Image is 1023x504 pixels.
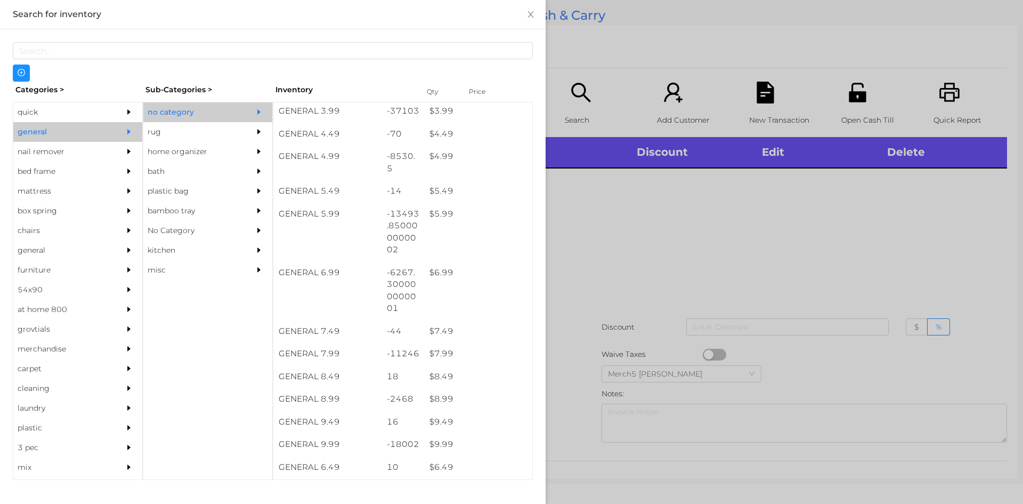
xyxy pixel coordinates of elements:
[13,9,533,20] div: Search for inventory
[424,433,532,456] div: $ 9.99
[13,221,110,241] div: chairs
[13,142,110,162] div: nail remover
[125,385,133,392] i: icon: caret-right
[424,180,532,203] div: $ 5.49
[273,411,381,434] div: GENERAL 9.49
[381,365,425,388] div: 18
[143,241,240,260] div: kitchen
[143,201,240,221] div: bamboo tray
[125,246,133,254] i: icon: caret-right
[424,365,532,388] div: $ 8.49
[13,458,110,477] div: mix
[13,162,110,181] div: bed frame
[143,122,240,142] div: rug
[424,261,532,284] div: $ 6.99
[424,203,532,226] div: $ 5.99
[255,187,263,195] i: icon: caret-right
[143,221,240,241] div: No Category
[13,42,533,59] input: Search...
[381,203,425,261] div: -13493.850000000002
[424,320,532,343] div: $ 7.49
[13,359,110,379] div: carpet
[273,180,381,203] div: GENERAL 5.49
[13,102,110,122] div: quick
[13,438,110,458] div: 3 pec
[13,181,110,201] div: mattress
[275,84,413,95] div: Inventory
[125,325,133,333] i: icon: caret-right
[125,463,133,471] i: icon: caret-right
[125,227,133,234] i: icon: caret-right
[273,388,381,411] div: GENERAL 8.99
[125,286,133,293] i: icon: caret-right
[381,320,425,343] div: -44
[255,227,263,234] i: icon: caret-right
[273,456,381,479] div: GENERAL 6.49
[255,108,263,116] i: icon: caret-right
[255,207,263,214] i: icon: caret-right
[13,82,143,98] div: Categories >
[255,167,263,175] i: icon: caret-right
[273,100,381,123] div: GENERAL 3.99
[424,456,532,479] div: $ 6.49
[143,260,240,280] div: misc
[424,100,532,123] div: $ 3.99
[125,345,133,353] i: icon: caret-right
[125,108,133,116] i: icon: caret-right
[273,342,381,365] div: GENERAL 7.99
[381,411,425,434] div: 16
[424,84,456,99] div: Qty
[13,379,110,398] div: cleaning
[13,300,110,319] div: at home 800
[125,365,133,372] i: icon: caret-right
[273,478,381,501] div: GENERAL 10.49
[143,82,273,98] div: Sub-Categories >
[273,203,381,226] div: GENERAL 5.99
[381,433,425,456] div: -18002
[381,180,425,203] div: -14
[381,388,425,411] div: -2468
[13,339,110,359] div: merchandise
[424,388,532,411] div: $ 8.99
[125,187,133,195] i: icon: caret-right
[381,145,425,180] div: -8530.5
[273,433,381,456] div: GENERAL 9.99
[381,123,425,146] div: -70
[381,456,425,479] div: 10
[273,145,381,168] div: GENERAL 4.99
[13,260,110,280] div: furniture
[381,100,425,123] div: -37103
[424,342,532,365] div: $ 7.99
[13,201,110,221] div: box spring
[381,342,425,365] div: -11246
[273,320,381,343] div: GENERAL 7.49
[255,246,263,254] i: icon: caret-right
[125,424,133,431] i: icon: caret-right
[125,404,133,412] i: icon: caret-right
[381,261,425,320] div: -6267.300000000001
[143,181,240,201] div: plastic bag
[255,148,263,155] i: icon: caret-right
[13,477,110,497] div: appliances
[125,444,133,451] i: icon: caret-right
[13,241,110,260] div: general
[13,418,110,438] div: plastic
[13,280,110,300] div: 54x90
[13,65,30,82] button: icon: plus-circle
[255,128,263,135] i: icon: caret-right
[13,122,110,142] div: general
[466,84,509,99] div: Price
[273,123,381,146] div: GENERAL 4.49
[143,102,240,122] div: no category
[273,365,381,388] div: GENERAL 8.49
[125,207,133,214] i: icon: caret-right
[125,266,133,274] i: icon: caret-right
[143,162,240,181] div: bath
[13,398,110,418] div: laundry
[125,148,133,155] i: icon: caret-right
[143,142,240,162] div: home organizer
[526,10,535,19] i: icon: close
[125,128,133,135] i: icon: caret-right
[424,145,532,168] div: $ 4.99
[273,261,381,284] div: GENERAL 6.99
